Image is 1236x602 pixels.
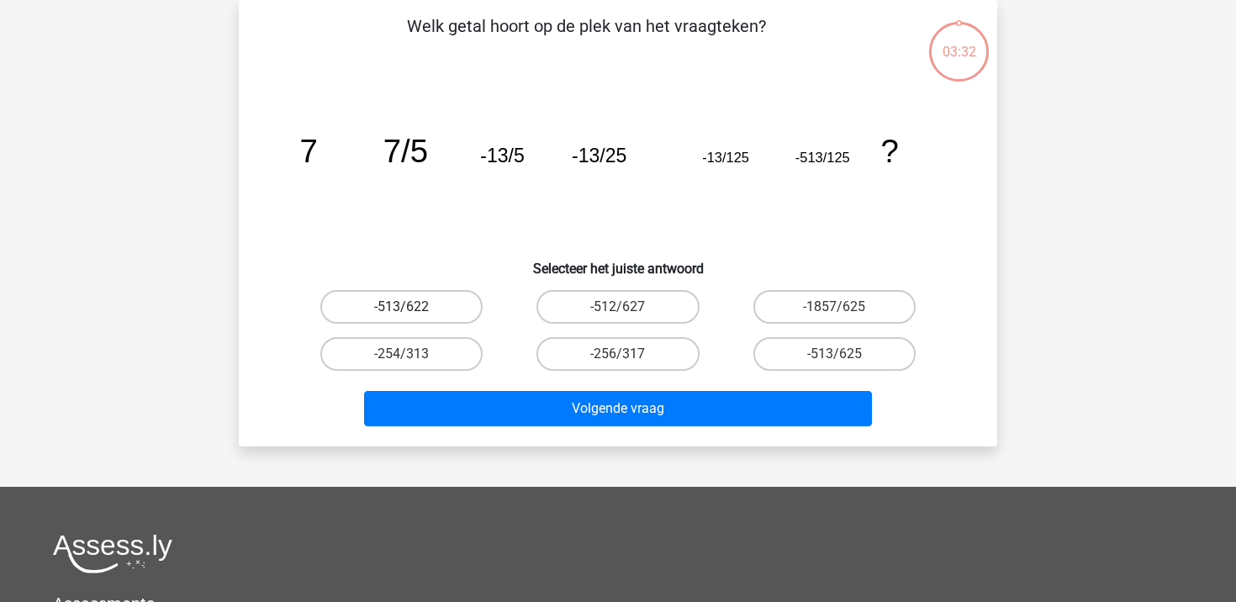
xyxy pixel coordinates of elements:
[480,145,524,166] tspan: -13/5
[320,290,483,324] label: -513/622
[795,150,850,165] tspan: -513/125
[364,391,873,426] button: Volgende vraag
[320,337,483,371] label: -254/313
[300,133,318,169] tspan: 7
[880,133,898,169] tspan: ?
[266,13,907,64] p: Welk getal hoort op de plek van het vraagteken?
[702,150,749,165] tspan: -13/125
[536,290,699,324] label: -512/627
[753,290,916,324] label: -1857/625
[572,145,626,166] tspan: -13/25
[53,534,172,573] img: Assessly logo
[266,247,970,277] h6: Selecteer het juiste antwoord
[927,20,990,62] div: 03:32
[536,337,699,371] label: -256/317
[383,133,428,169] tspan: 7/5
[753,337,916,371] label: -513/625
